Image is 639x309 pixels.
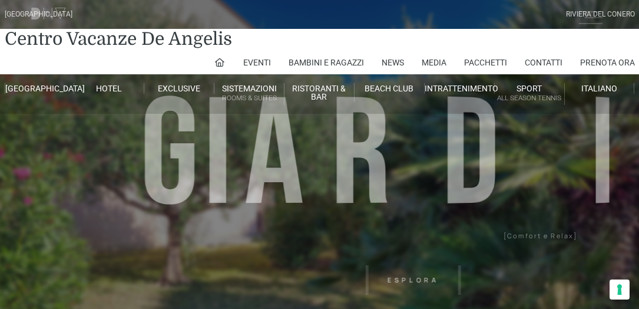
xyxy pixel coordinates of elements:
a: Ristoranti & Bar [284,83,355,102]
a: Hotel [74,83,144,94]
a: Beach Club [355,83,425,94]
a: SportAll Season Tennis [495,83,565,105]
a: Centro Vacanze De Angelis [5,27,232,51]
button: Le tue preferenze relative al consenso per le tecnologie di tracciamento [610,280,630,300]
a: Pacchetti [464,51,507,74]
a: News [382,51,404,74]
a: Prenota Ora [580,51,635,74]
a: SistemazioniRooms & Suites [214,83,284,105]
span: Italiano [581,84,617,93]
div: Riviera Del Conero [566,9,635,20]
a: Eventi [243,51,271,74]
a: [GEOGRAPHIC_DATA] [5,83,75,94]
a: Exclusive [144,83,214,94]
a: Bambini e Ragazzi [289,51,364,74]
a: Contatti [525,51,562,74]
a: Italiano [565,83,635,94]
div: [GEOGRAPHIC_DATA] [5,9,72,20]
small: All Season Tennis [495,93,564,104]
small: Rooms & Suites [214,93,284,104]
a: Media [422,51,446,74]
a: Intrattenimento [425,83,495,94]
